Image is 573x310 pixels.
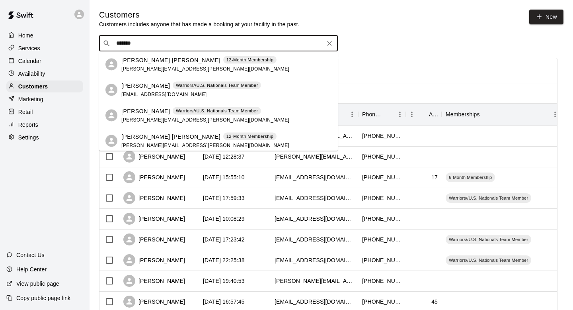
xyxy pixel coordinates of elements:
[16,294,70,302] p: Copy public page link
[121,91,207,97] span: [EMAIL_ADDRESS][DOMAIN_NAME]
[362,132,402,140] div: +15734242274
[18,31,33,39] p: Home
[275,215,354,223] div: tonypalmer021@gmail.com
[6,131,83,143] a: Settings
[6,55,83,67] a: Calendar
[275,173,354,181] div: terillbean@yahoo.com
[429,103,438,126] div: Age
[431,298,438,306] div: 45
[6,119,83,131] a: Reports
[346,108,358,120] button: Menu
[446,195,531,201] span: Warriors//U.S. Nationals Team Member
[203,153,245,161] div: 2025-09-09 12:28:37
[362,215,402,223] div: +15733098921
[446,255,531,265] div: Warriors//U.S. Nationals Team Member
[121,81,170,90] p: [PERSON_NAME]
[362,256,402,264] div: +15738645114
[6,68,83,80] a: Availability
[18,108,33,116] p: Retail
[446,103,480,126] div: Memberships
[6,29,83,41] a: Home
[203,215,245,223] div: 2025-09-06 10:08:29
[105,110,117,122] div: Julia Cobb
[362,153,402,161] div: +15733566086
[121,56,220,64] p: [PERSON_NAME] [PERSON_NAME]
[18,70,45,78] p: Availability
[362,173,402,181] div: +15738816395
[123,171,185,183] div: [PERSON_NAME]
[431,173,438,181] div: 17
[480,109,491,120] button: Sort
[6,42,83,54] a: Services
[6,93,83,105] a: Marketing
[275,298,354,306] div: calgraves@gmail.com
[105,84,117,96] div: Talia Jackson
[275,235,354,243] div: aricbremer@gmail.com
[176,82,258,89] p: Warriors//U.S. Nationals Team Member
[362,298,402,306] div: +15739991494
[324,38,335,49] button: Clear
[275,194,354,202] div: mnparker5@gmail.com
[446,236,531,243] span: Warriors//U.S. Nationals Team Member
[121,107,170,115] p: [PERSON_NAME]
[18,57,41,65] p: Calendar
[99,20,300,28] p: Customers includes anyone that has made a booking at your facility in the past.
[123,275,185,287] div: [PERSON_NAME]
[6,106,83,118] a: Retail
[203,256,245,264] div: 2025-09-03 22:25:38
[123,213,185,225] div: [PERSON_NAME]
[123,151,185,163] div: [PERSON_NAME]
[383,109,394,120] button: Sort
[105,59,117,71] div: Jackson Woodward
[362,194,402,202] div: +15732301342
[123,254,185,266] div: [PERSON_NAME]
[226,133,273,140] p: 12-Month Membership
[442,103,561,126] div: Memberships
[16,251,45,259] p: Contact Us
[105,135,117,147] div: Jackson Woodward
[406,108,418,120] button: Menu
[18,95,43,103] p: Marketing
[18,82,48,90] p: Customers
[271,103,358,126] div: Email
[18,121,38,129] p: Reports
[226,57,273,63] p: 12-Month Membership
[358,103,406,126] div: Phone Number
[6,80,83,92] a: Customers
[418,109,429,120] button: Sort
[16,280,59,288] p: View public page
[99,35,338,51] div: Search customers by name or email
[549,108,561,120] button: Menu
[275,256,354,264] div: annegregstonnichols@gmail.com
[203,298,245,306] div: 2025-09-02 16:57:45
[203,235,245,243] div: 2025-09-04 17:23:42
[121,117,289,122] span: [PERSON_NAME][EMAIL_ADDRESS][PERSON_NAME][DOMAIN_NAME]
[203,277,245,285] div: 2025-09-02 19:40:53
[18,133,39,141] p: Settings
[123,233,185,245] div: [PERSON_NAME]
[121,132,220,141] p: [PERSON_NAME] [PERSON_NAME]
[99,10,300,20] h5: Customers
[18,44,40,52] p: Services
[16,265,47,273] p: Help Center
[121,66,289,71] span: [PERSON_NAME][EMAIL_ADDRESS][PERSON_NAME][DOMAIN_NAME]
[446,193,531,203] div: Warriors//U.S. Nationals Team Member
[362,277,402,285] div: +15738086025
[362,235,402,243] div: +15733247431
[123,192,185,204] div: [PERSON_NAME]
[446,235,531,244] div: Warriors//U.S. Nationals Team Member
[362,103,383,126] div: Phone Number
[394,108,406,120] button: Menu
[176,108,258,114] p: Warriors//U.S. Nationals Team Member
[275,277,354,285] div: amynicolemahoney@hotmail.com
[123,296,185,308] div: [PERSON_NAME]
[446,174,495,181] span: 6-Month Membership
